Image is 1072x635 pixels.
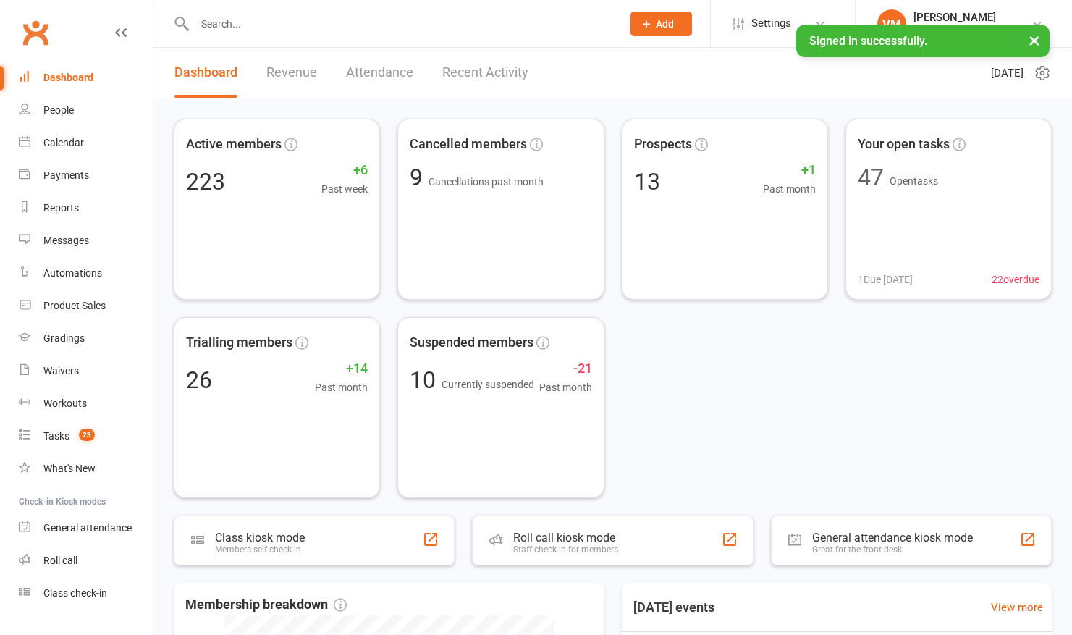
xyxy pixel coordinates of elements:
[19,224,153,257] a: Messages
[858,166,884,189] div: 47
[190,14,612,34] input: Search...
[321,181,368,197] span: Past week
[43,202,79,214] div: Reports
[186,134,282,155] span: Active members
[315,379,368,395] span: Past month
[19,387,153,420] a: Workouts
[890,175,938,187] span: Open tasks
[185,594,347,615] span: Membership breakdown
[43,104,74,116] div: People
[186,369,212,392] div: 26
[410,332,533,353] span: Suspended members
[858,134,950,155] span: Your open tasks
[442,48,528,98] a: Recent Activity
[410,134,527,155] span: Cancelled members
[215,531,305,544] div: Class kiosk mode
[1021,25,1047,56] button: ×
[19,420,153,453] a: Tasks 23
[634,134,692,155] span: Prospects
[19,62,153,94] a: Dashboard
[410,164,429,191] span: 9
[513,531,618,544] div: Roll call kiosk mode
[539,379,592,395] span: Past month
[43,522,132,534] div: General attendance
[410,369,534,392] div: 10
[19,544,153,577] a: Roll call
[43,398,87,409] div: Workouts
[19,322,153,355] a: Gradings
[877,9,906,38] div: VM
[858,272,913,287] span: 1 Due [DATE]
[809,34,927,48] span: Signed in successfully.
[43,169,89,181] div: Payments
[43,235,89,246] div: Messages
[763,160,816,181] span: +1
[992,272,1039,287] span: 22 overdue
[79,429,95,441] span: 23
[43,300,106,311] div: Product Sales
[43,430,69,442] div: Tasks
[43,463,96,474] div: What's New
[43,267,102,279] div: Automations
[43,587,107,599] div: Class check-in
[751,7,791,40] span: Settings
[812,531,973,544] div: General attendance kiosk mode
[763,181,816,197] span: Past month
[19,159,153,192] a: Payments
[991,599,1043,616] a: View more
[215,544,305,555] div: Members self check-in
[19,290,153,322] a: Product Sales
[19,257,153,290] a: Automations
[656,18,674,30] span: Add
[43,555,77,566] div: Roll call
[812,544,973,555] div: Great for the front desk
[19,355,153,387] a: Waivers
[991,64,1024,82] span: [DATE]
[174,48,237,98] a: Dashboard
[19,94,153,127] a: People
[321,160,368,181] span: +6
[513,544,618,555] div: Staff check-in for members
[315,358,368,379] span: +14
[913,24,1026,37] div: Emplify Western Suburbs
[19,512,153,544] a: General attendance kiosk mode
[913,11,1026,24] div: [PERSON_NAME]
[539,358,592,379] span: -21
[19,453,153,485] a: What's New
[19,192,153,224] a: Reports
[266,48,317,98] a: Revenue
[19,577,153,610] a: Class kiosk mode
[43,72,93,83] div: Dashboard
[43,332,85,344] div: Gradings
[17,14,54,51] a: Clubworx
[43,365,79,377] div: Waivers
[429,176,544,188] span: Cancellations past month
[186,332,292,353] span: Trialling members
[634,170,660,193] div: 13
[630,12,692,36] button: Add
[442,379,534,390] span: Currently suspended
[43,137,84,148] div: Calendar
[186,170,225,193] div: 223
[19,127,153,159] a: Calendar
[622,594,726,621] h3: [DATE] events
[346,48,413,98] a: Attendance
